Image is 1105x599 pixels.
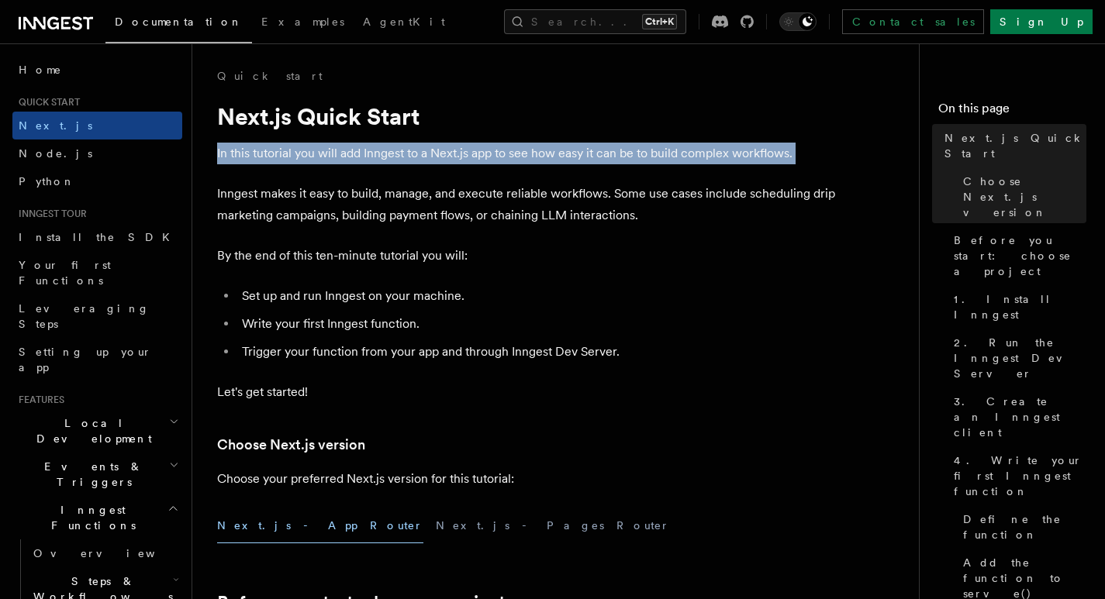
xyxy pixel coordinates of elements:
button: Search...Ctrl+K [504,9,686,34]
a: Your first Functions [12,251,182,294]
div: Domain: [DOMAIN_NAME] [40,40,171,53]
img: logo_orange.svg [25,25,37,37]
li: Set up and run Inngest on your machine. [237,285,837,307]
a: Next.js [12,112,182,139]
a: Python [12,167,182,195]
span: Examples [261,15,344,28]
span: Features [12,394,64,406]
div: Keywords by Traffic [171,91,261,102]
span: Inngest Functions [12,502,167,533]
span: Before you start: choose a project [954,232,1086,279]
a: Choose Next.js version [217,434,365,456]
a: 1. Install Inngest [948,285,1086,329]
span: Home [19,62,62,77]
li: Write your first Inngest function. [237,313,837,335]
a: Contact sales [842,9,984,34]
a: 3. Create an Inngest client [948,387,1086,446]
a: Define the function [957,505,1086,549]
span: Leveraging Steps [19,302,150,330]
a: Quick start [217,68,323,84]
span: Your first Functions [19,259,111,287]
p: Choose your preferred Next.js version for this tutorial: [217,468,837,490]
a: Documentation [105,5,252,43]
a: Leveraging Steps [12,294,182,338]
button: Toggle dark mode [779,12,817,31]
span: Setting up your app [19,346,152,374]
a: Next.js Quick Start [938,124,1086,167]
span: Node.js [19,147,92,160]
a: AgentKit [354,5,454,42]
a: Overview [27,539,182,567]
span: Choose Next.js version [963,174,1086,220]
a: Node.js [12,139,182,167]
span: Overview [33,547,193,559]
h4: On this page [938,99,1086,124]
a: Setting up your app [12,338,182,381]
span: Inngest tour [12,208,87,220]
span: Define the function [963,511,1086,542]
p: By the end of this ten-minute tutorial you will: [217,245,837,267]
span: Next.js [19,119,92,132]
img: website_grey.svg [25,40,37,53]
a: Choose Next.js version [957,167,1086,226]
h1: Next.js Quick Start [217,102,837,130]
p: In this tutorial you will add Inngest to a Next.js app to see how easy it can be to build complex... [217,143,837,164]
kbd: Ctrl+K [642,14,677,29]
img: tab_keywords_by_traffic_grey.svg [154,90,167,102]
span: Install the SDK [19,231,179,243]
li: Trigger your function from your app and through Inngest Dev Server. [237,341,837,363]
span: 3. Create an Inngest client [954,394,1086,440]
div: v 4.0.25 [43,25,76,37]
span: AgentKit [363,15,445,28]
a: Home [12,56,182,84]
a: Install the SDK [12,223,182,251]
span: Next.js Quick Start [944,130,1086,161]
button: Next.js - Pages Router [436,508,670,543]
span: 1. Install Inngest [954,291,1086,322]
div: Domain Overview [59,91,139,102]
span: 2. Run the Inngest Dev Server [954,335,1086,381]
span: 4. Write your first Inngest function [954,453,1086,499]
a: Sign Up [990,9,1093,34]
p: Let's get started! [217,381,837,403]
a: 2. Run the Inngest Dev Server [948,329,1086,387]
button: Local Development [12,409,182,453]
span: Quick start [12,96,80,108]
span: Events & Triggers [12,459,169,490]
p: Inngest makes it easy to build, manage, and execute reliable workflows. Some use cases include sc... [217,183,837,226]
img: tab_domain_overview_orange.svg [42,90,54,102]
button: Next.js - App Router [217,508,423,543]
a: 4. Write your first Inngest function [948,446,1086,505]
span: Python [19,175,75,188]
a: Before you start: choose a project [948,226,1086,285]
button: Inngest Functions [12,496,182,539]
button: Events & Triggers [12,453,182,496]
span: Documentation [115,15,243,28]
a: Examples [252,5,354,42]
span: Local Development [12,415,169,446]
